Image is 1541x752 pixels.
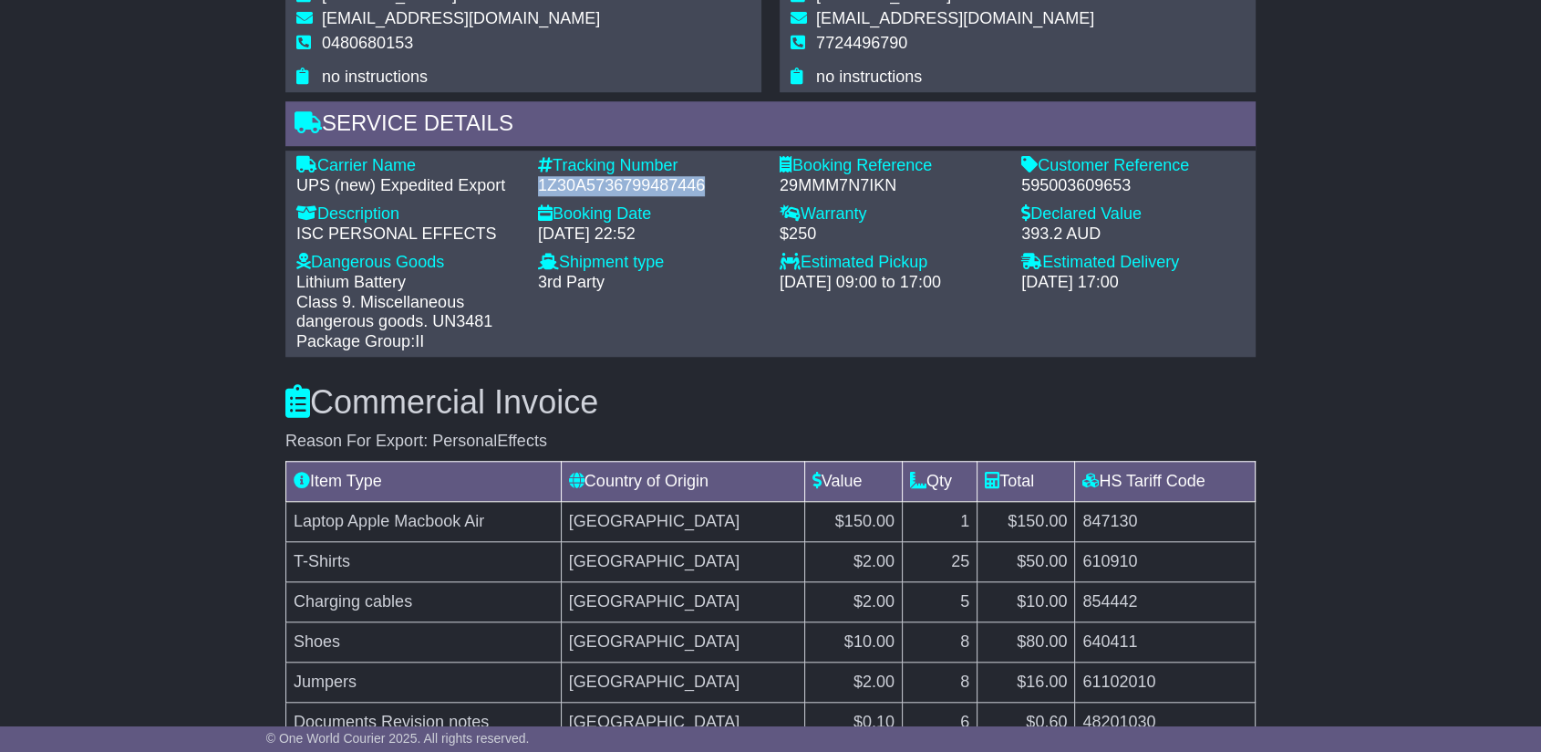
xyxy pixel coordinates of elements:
[804,702,902,742] td: $0.10
[902,662,977,702] td: 8
[561,621,804,662] td: [GEOGRAPHIC_DATA]
[285,384,1256,421] h3: Commercial Invoice
[296,332,520,352] div: Package Group:
[977,702,1075,742] td: $0.60
[804,541,902,581] td: $2.00
[816,68,922,86] span: no instructions
[1075,581,1256,621] td: 854442
[902,541,977,581] td: 25
[1075,501,1256,541] td: 847130
[816,34,907,52] span: 7724496790
[1075,461,1256,501] td: HS Tariff Code
[780,176,1003,196] div: 29MMM7N7IKN
[296,225,520,245] div: ISC PERSONAL EFFECTS
[561,702,804,742] td: [GEOGRAPHIC_DATA]
[538,176,761,196] div: 1Z30A5736799487446
[322,68,428,86] span: no instructions
[1021,156,1245,176] div: Customer Reference
[296,273,406,291] span: Lithium Battery
[561,662,804,702] td: [GEOGRAPHIC_DATA]
[977,621,1075,662] td: $80.00
[296,204,520,225] div: Description
[286,702,562,742] td: Documents Revision notes
[538,253,761,273] div: Shipment type
[538,225,761,245] div: [DATE] 22:52
[296,293,464,331] span: Class 9. Miscellaneous dangerous goods.
[1021,225,1245,245] div: 393.2 AUD
[780,273,1003,293] div: [DATE] 09:00 to 17:00
[285,101,1256,151] div: Service Details
[780,156,1003,176] div: Booking Reference
[804,581,902,621] td: $2.00
[804,461,902,501] td: Value
[538,204,761,225] div: Booking Date
[286,621,562,662] td: Shoes
[902,702,977,742] td: 6
[286,461,562,501] td: Item Type
[780,204,1003,225] div: Warranty
[1021,273,1245,293] div: [DATE] 17:00
[1021,204,1245,225] div: Declared Value
[286,662,562,702] td: Jumpers
[816,9,1094,27] span: [EMAIL_ADDRESS][DOMAIN_NAME]
[1075,541,1256,581] td: 610910
[804,501,902,541] td: $150.00
[296,253,520,273] div: Dangerous Goods
[902,621,977,662] td: 8
[977,461,1075,501] td: Total
[977,501,1075,541] td: $150.00
[1021,176,1245,196] div: 595003609653
[780,225,1003,245] div: $250
[286,581,562,621] td: Charging cables
[322,9,600,27] span: [EMAIL_ADDRESS][DOMAIN_NAME]
[977,662,1075,702] td: $16.00
[538,273,605,291] span: 3rd Party
[285,432,1256,452] div: Reason For Export: PersonalEffects
[538,156,761,176] div: Tracking Number
[1075,662,1256,702] td: 61102010
[561,501,804,541] td: [GEOGRAPHIC_DATA]
[1075,702,1256,742] td: 48201030
[296,156,520,176] div: Carrier Name
[902,501,977,541] td: 1
[432,312,492,330] span: UN3481
[561,541,804,581] td: [GEOGRAPHIC_DATA]
[415,332,424,350] span: II
[1021,253,1245,273] div: Estimated Delivery
[804,662,902,702] td: $2.00
[286,501,562,541] td: Laptop Apple Macbook Air
[1075,621,1256,662] td: 640411
[286,541,562,581] td: T-Shirts
[804,621,902,662] td: $10.00
[977,581,1075,621] td: $10.00
[902,461,977,501] td: Qty
[561,581,804,621] td: [GEOGRAPHIC_DATA]
[266,731,530,746] span: © One World Courier 2025. All rights reserved.
[296,176,520,196] div: UPS (new) Expedited Export
[902,581,977,621] td: 5
[322,34,413,52] span: 0480680153
[561,461,804,501] td: Country of Origin
[977,541,1075,581] td: $50.00
[780,253,1003,273] div: Estimated Pickup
